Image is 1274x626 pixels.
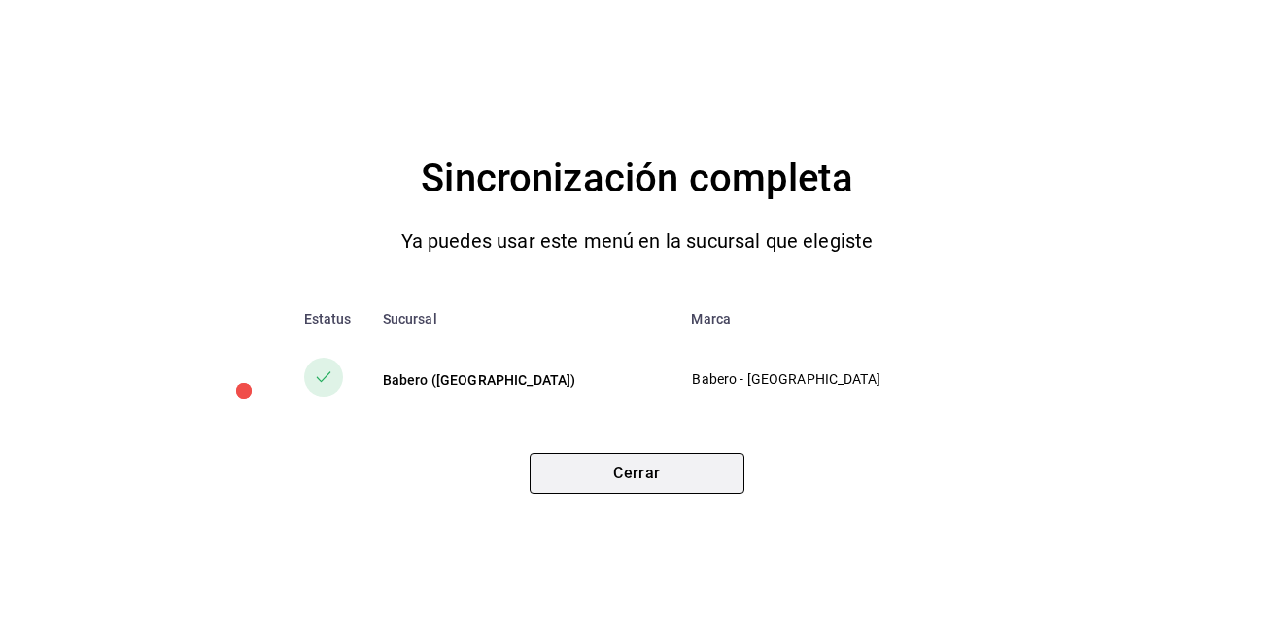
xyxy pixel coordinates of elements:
p: Ya puedes usar este menú en la sucursal que elegiste [401,226,874,257]
th: Estatus [273,296,367,342]
button: Cerrar [530,453,744,494]
div: Babero ([GEOGRAPHIC_DATA]) [383,370,661,390]
th: Marca [675,296,1001,342]
th: Sucursal [367,296,676,342]
h4: Sincronización completa [421,148,852,210]
p: Babero - [GEOGRAPHIC_DATA] [692,369,969,390]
